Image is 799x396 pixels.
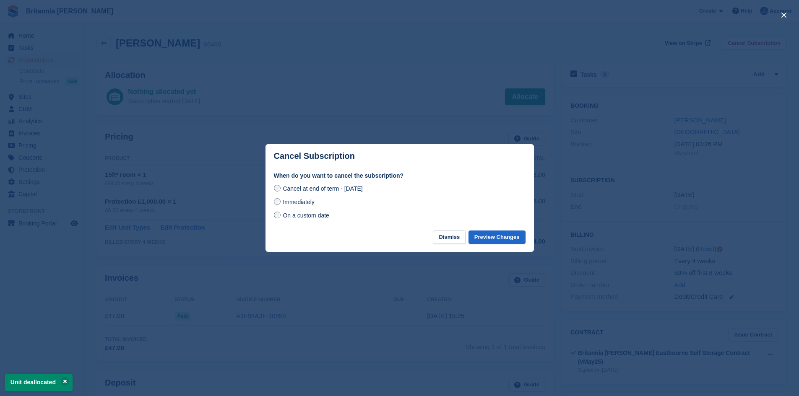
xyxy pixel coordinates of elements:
span: Immediately [283,199,314,205]
button: Preview Changes [468,230,526,244]
input: Immediately [274,198,281,205]
button: close [777,8,791,22]
p: Cancel Subscription [274,151,355,161]
span: Cancel at end of term - [DATE] [283,185,362,192]
input: Cancel at end of term - [DATE] [274,185,281,192]
input: On a custom date [274,212,281,218]
span: On a custom date [283,212,329,219]
button: Dismiss [433,230,466,244]
p: Unit deallocated [5,374,73,391]
label: When do you want to cancel the subscription? [274,171,526,180]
